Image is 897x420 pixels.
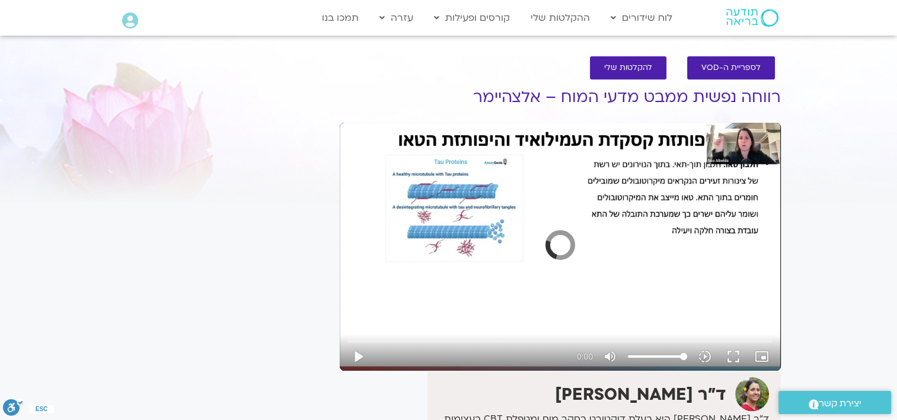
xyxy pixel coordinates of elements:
a: תמכו בנו [316,7,365,29]
a: לספריית ה-VOD [687,56,775,79]
strong: ד"ר [PERSON_NAME] [555,383,726,406]
img: תודעה בריאה [726,9,778,27]
span: לספריית ה-VOD [701,63,761,72]
a: עזרה [374,7,419,29]
a: ההקלטות שלי [525,7,596,29]
img: ד"ר נועה אלבלדה [735,377,769,411]
a: להקלטות שלי [590,56,666,79]
a: קורסים ופעילות [428,7,516,29]
h1: רווחה נפשית ממבט מדעי המוח – אלצהיימר [340,88,781,106]
span: להקלטות שלי [604,63,652,72]
a: יצירת קשר [778,391,891,414]
span: יצירת קשר [819,396,861,412]
a: לוח שידורים [605,7,678,29]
